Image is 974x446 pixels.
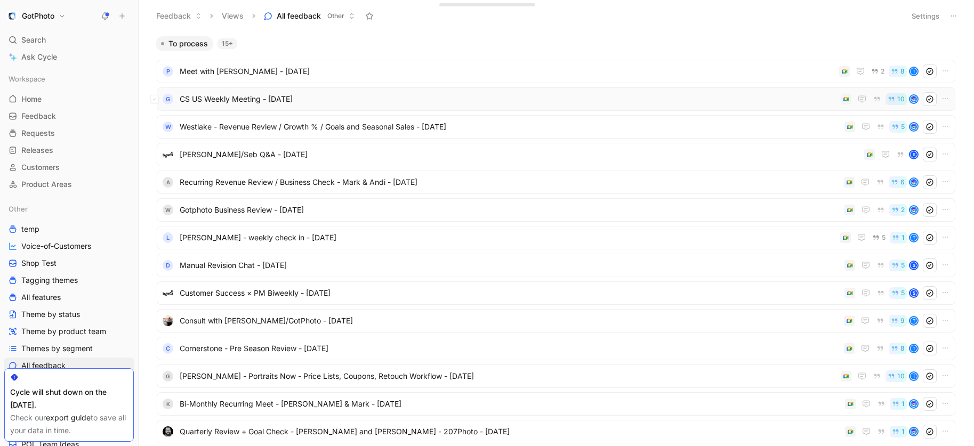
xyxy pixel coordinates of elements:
[21,94,42,104] span: Home
[4,201,134,217] div: Other
[910,123,917,131] img: avatar
[889,315,907,327] button: 9
[901,428,905,435] span: 1
[901,290,905,296] span: 5
[21,111,56,121] span: Feedback
[7,11,18,21] img: GotPhoto
[4,358,134,374] a: All feedback
[4,71,134,87] div: Workspace
[900,68,905,75] span: 8
[881,68,884,75] span: 2
[180,398,841,410] span: Bi-Monthly Recurring Meet - [PERSON_NAME] & Mark - [DATE]
[900,345,905,352] span: 8
[163,177,173,188] div: A
[180,65,835,78] span: Meet with [PERSON_NAME] - [DATE]
[21,343,93,354] span: Themes by segment
[4,289,134,305] a: All features
[180,287,840,299] span: Customer Success × PM Biweekly - [DATE]
[897,96,905,102] span: 10
[21,360,66,371] span: All feedback
[180,259,840,272] span: Manual Revision Chat - [DATE]
[217,8,248,24] button: Views
[157,254,955,277] a: DManual Revision Chat - [DATE]5S
[180,93,836,106] span: CS US Weekly Meeting - [DATE]
[910,262,917,269] div: S
[46,413,91,422] a: export guide
[890,426,907,437] button: 1
[910,289,917,297] div: S
[4,255,134,271] a: Shop Test
[163,371,173,382] div: G
[869,66,887,77] button: 2
[21,34,46,46] span: Search
[910,372,917,380] div: t
[157,309,955,333] a: logoConsult with [PERSON_NAME]/GotPhoto - [DATE]9t
[157,392,955,416] a: KBi-Monthly Recurring Meet - [PERSON_NAME] & Mark - [DATE]1avatar
[910,179,917,186] img: avatar
[163,149,173,160] img: logo
[163,66,173,77] div: P
[910,206,917,214] img: avatar
[889,343,907,354] button: 8
[21,241,91,252] span: Voice-of-Customers
[157,171,955,194] a: ARecurring Revenue Review / Business Check - Mark & Andi - [DATE]6avatar
[882,234,886,241] span: 5
[180,231,836,244] span: [PERSON_NAME] - weekly check in - [DATE]
[180,176,840,189] span: Recurring Revenue Review / Business Check - Mark & Andi - [DATE]
[151,8,206,24] button: Feedback
[910,428,917,435] img: avatar
[163,288,173,298] img: logo
[163,205,173,215] div: W
[157,143,955,166] a: logo[PERSON_NAME]/Seb Q&A - [DATE]S
[900,179,905,185] span: 6
[168,38,208,49] span: To process
[4,49,134,65] a: Ask Cycle
[21,128,55,139] span: Requests
[4,238,134,254] a: Voice-of-Customers
[900,318,905,324] span: 9
[901,207,905,213] span: 2
[4,125,134,141] a: Requests
[889,204,907,216] button: 2
[21,179,72,190] span: Product Areas
[910,317,917,325] div: t
[180,204,840,216] span: Gotphoto Business Review - [DATE]
[180,342,840,355] span: Cornerstone - Pre Season Review - [DATE]
[180,425,841,438] span: Quarterly Review + Goal Check - [PERSON_NAME] and [PERSON_NAME] - 207Photo - [DATE]
[4,221,134,237] a: temp
[21,309,80,320] span: Theme by status
[4,91,134,107] a: Home
[910,95,917,103] img: avatar
[901,124,905,130] span: 5
[163,260,173,271] div: D
[910,151,917,158] div: S
[21,224,39,234] span: temp
[157,226,955,249] a: L[PERSON_NAME] - weekly check in - [DATE]51t
[4,9,68,23] button: GotPhotoGotPhoto
[163,94,173,104] div: G
[901,401,905,407] span: 1
[180,370,836,383] span: [PERSON_NAME] - Portraits Now - Price Lists, Coupons, Retouch Workflow - [DATE]
[157,337,955,360] a: CCornerstone - Pre Season Review - [DATE]8t
[910,400,917,408] img: avatar
[889,121,907,133] button: 5
[10,411,128,437] div: Check our to save all your data in time.
[889,260,907,271] button: 5
[4,306,134,322] a: Theme by status
[910,345,917,352] div: t
[9,204,28,214] span: Other
[21,275,78,286] span: Tagging themes
[870,232,888,244] button: 5
[259,8,360,24] button: All feedbackOther
[157,115,955,139] a: WWestlake - Revenue Review / Growth % / Goals and Seasonal Sales - [DATE]5avatar
[21,258,57,269] span: Shop Test
[4,272,134,288] a: Tagging themes
[10,386,128,411] div: Cycle will shut down on the [DATE].
[21,51,57,63] span: Ask Cycle
[4,323,134,339] a: Theme by product team
[156,36,213,51] button: To process
[163,232,173,243] div: L
[218,38,237,49] div: 15+
[886,370,907,382] button: 10
[163,343,173,354] div: C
